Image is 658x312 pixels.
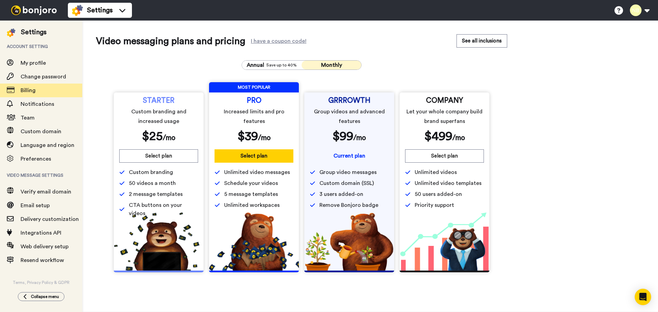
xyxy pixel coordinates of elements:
span: Collapse menu [31,294,59,299]
span: Unlimited workspaces [224,201,280,209]
button: Monthly [302,61,361,70]
span: Save up to 40% [266,62,297,68]
span: MOST POPULAR [209,82,299,92]
img: b5b10b7112978f982230d1107d8aada4.png [209,212,299,271]
span: Unlimited video templates [415,179,482,187]
span: COMPANY [426,98,463,103]
span: Current plan [333,153,365,159]
span: 3 users added-on [319,190,363,198]
button: Collapse menu [18,292,64,301]
span: Preferences [21,156,51,162]
span: /mo [353,134,366,141]
img: 5112517b2a94bd7fef09f8ca13467cef.png [114,212,204,271]
span: /mo [258,134,271,141]
span: Unlimited videos [415,168,457,176]
span: Group video messages [319,168,377,176]
button: See all inclusions [456,34,507,48]
span: Custom branding and increased usage [121,107,197,126]
span: 50 videos a month [129,179,176,187]
span: Unlimited video messages [224,168,290,176]
img: settings-colored.svg [7,28,15,37]
img: edd2fd70e3428fe950fd299a7ba1283f.png [304,212,394,271]
span: Custom branding [129,168,173,176]
span: 5 message templates [224,190,278,198]
span: $ 99 [332,130,353,142]
button: Select plan [405,149,484,163]
img: bj-logo-header-white.svg [8,5,60,15]
span: Schedule your videos [224,179,278,187]
span: 2 message templates [129,190,183,198]
div: I have a coupon code! [251,39,306,43]
span: Remove Bonjoro badge [319,201,378,209]
span: Notifications [21,101,54,107]
span: Monthly [321,62,342,68]
span: Custom domain [21,129,61,134]
span: Change password [21,74,66,79]
span: $ 39 [237,130,258,142]
span: GRRROWTH [328,98,370,103]
span: 50 users added-on [415,190,462,198]
span: Billing [21,88,36,93]
span: Verify email domain [21,189,71,195]
img: settings-colored.svg [72,5,83,16]
span: Let your whole company build brand superfans [406,107,483,126]
span: PRO [247,98,261,103]
span: Custom domain (SSL) [319,179,374,187]
span: Increased limits and pro features [216,107,292,126]
span: Resend workflow [21,258,64,263]
span: Settings [87,5,113,15]
button: Select plan [215,149,293,163]
span: /mo [452,134,465,141]
span: CTA buttons on your videos [129,201,198,217]
span: Priority support [415,201,454,209]
span: Integrations API [21,230,61,236]
span: Team [21,115,35,121]
span: Web delivery setup [21,244,69,249]
span: Delivery customization [21,216,79,222]
span: Video messaging plans and pricing [96,34,245,48]
span: $ 25 [142,130,163,142]
span: Group videos and advanced features [311,107,388,126]
span: /mo [163,134,175,141]
span: My profile [21,60,46,66]
div: Open Intercom Messenger [635,289,651,305]
span: Email setup [21,203,50,208]
span: Annual [247,61,264,69]
span: $ 499 [424,130,452,142]
button: AnnualSave up to 40% [242,61,302,70]
img: baac238c4e1197dfdb093d3ea7416ec4.png [400,212,489,271]
div: Settings [21,27,47,37]
span: STARTER [143,98,174,103]
span: Language and region [21,142,74,148]
button: Select plan [119,149,198,163]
